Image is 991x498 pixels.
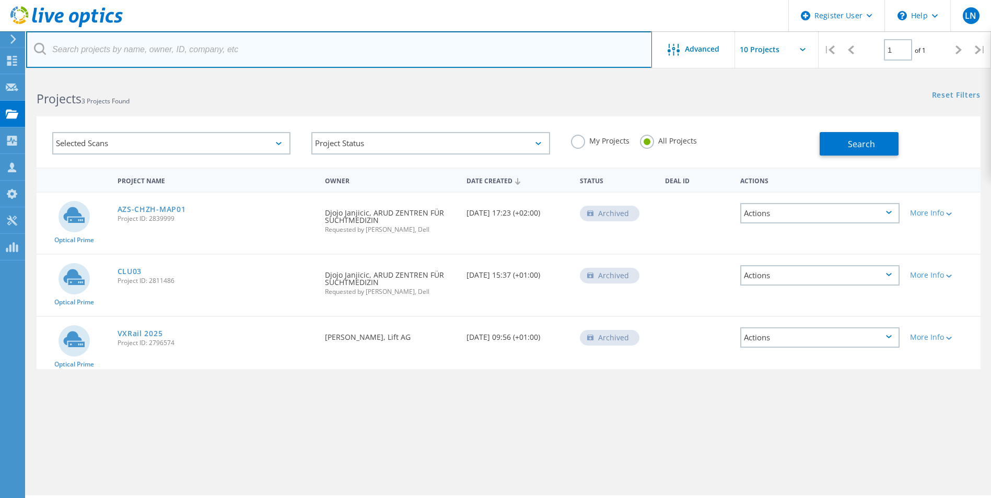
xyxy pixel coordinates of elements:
label: All Projects [640,135,697,145]
div: [DATE] 17:23 (+02:00) [461,193,575,227]
span: of 1 [915,46,926,55]
span: Advanced [685,45,719,53]
div: Selected Scans [52,132,290,155]
span: Requested by [PERSON_NAME], Dell [325,227,456,233]
div: [PERSON_NAME], Lift AG [320,317,461,351]
div: Djojo Janjicic, ARUD ZENTREN FÜR SUCHTMEDIZIN [320,255,461,305]
span: Search [848,138,875,150]
div: Djojo Janjicic, ARUD ZENTREN FÜR SUCHTMEDIZIN [320,193,461,243]
div: Status [575,170,660,189]
span: Project ID: 2796574 [118,340,315,346]
div: | [970,31,991,68]
span: Requested by [PERSON_NAME], Dell [325,289,456,295]
a: Live Optics Dashboard [10,22,123,29]
a: AZS-CHZH-MAP01 [118,206,186,213]
div: Project Status [311,132,550,155]
svg: \n [897,11,907,20]
div: Actions [735,170,905,189]
a: VXRail 2025 [118,330,163,337]
div: Actions [740,327,900,348]
b: Projects [37,90,81,107]
div: | [819,31,840,68]
span: Optical Prime [54,299,94,305]
span: Optical Prime [54,237,94,243]
div: Actions [740,265,900,286]
a: Reset Filters [932,91,981,100]
button: Search [820,132,899,156]
span: 3 Projects Found [81,97,130,105]
div: Archived [580,206,639,221]
span: Project ID: 2839999 [118,216,315,222]
div: [DATE] 09:56 (+01:00) [461,317,575,351]
div: Actions [740,203,900,223]
label: My Projects [571,135,629,145]
div: Deal Id [660,170,736,189]
div: More Info [910,271,975,279]
div: [DATE] 15:37 (+01:00) [461,255,575,289]
div: Archived [580,330,639,346]
div: Archived [580,268,639,283]
a: CLU03 [118,268,142,275]
div: More Info [910,334,975,341]
input: Search projects by name, owner, ID, company, etc [26,31,652,68]
span: LN [965,11,976,20]
div: Owner [320,170,461,189]
span: Project ID: 2811486 [118,278,315,284]
div: Project Name [112,170,320,189]
div: More Info [910,209,975,217]
div: Date Created [461,170,575,190]
span: Optical Prime [54,361,94,367]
